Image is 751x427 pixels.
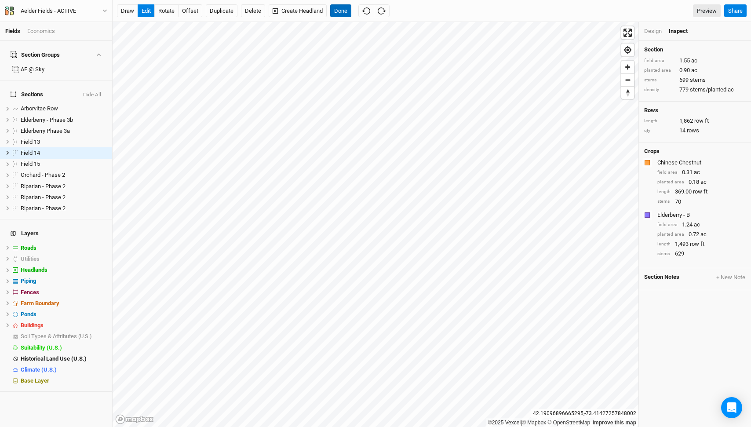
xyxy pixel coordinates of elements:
[21,322,107,329] div: Buildings
[693,188,707,196] span: row ft
[621,26,634,39] button: Enter fullscreen
[657,159,744,167] div: Chinese Chestnut
[241,4,265,18] button: Delete
[488,418,636,427] div: |
[690,86,734,94] span: stems/planted ac
[690,240,704,248] span: row ft
[593,420,636,426] a: Improve this map
[657,241,671,248] div: length
[721,397,742,418] div: Open Intercom Messenger
[669,27,700,35] div: Inspect
[644,77,675,84] div: stems
[21,139,107,146] div: Field 13
[21,289,39,296] span: Fences
[21,344,62,351] span: Suitability (U.S.)
[113,22,638,427] canvas: Map
[154,4,179,18] button: rotate
[700,230,707,238] span: ac
[21,194,66,201] span: Riparian - Phase 2
[621,61,634,73] button: Zoom in
[4,6,108,16] button: Aelder Fields - ACTIVE
[644,46,746,53] h4: Section
[657,198,671,205] div: stems
[115,414,154,424] a: Mapbox logo
[21,205,66,212] span: Riparian - Phase 2
[21,105,107,112] div: Arborvitae Row
[21,128,107,135] div: Elderberry Phase 3a
[690,76,706,84] span: stems
[716,274,746,281] button: + New Note
[657,211,744,219] div: Elderberry - B
[21,105,58,112] span: Arborvitae Row
[21,128,70,134] span: Elderberry Phase 3a
[21,366,107,373] div: Climate (U.S.)
[21,194,107,201] div: Riparian - Phase 2
[621,44,634,56] button: Find my location
[21,172,107,179] div: Orchard - Phase 2
[21,117,107,124] div: Elderberry - Phase 3b
[547,420,590,426] a: OpenStreetMap
[5,28,20,34] a: Fields
[687,127,699,135] span: rows
[21,355,107,362] div: Historical Land Use (U.S.)
[644,67,675,74] div: planted area
[83,92,102,98] button: Hide All
[21,377,49,384] span: Base Layer
[95,52,102,58] button: Show section groups
[657,189,671,195] div: length
[21,161,40,167] span: Field 15
[621,87,634,99] span: Reset bearing to north
[21,255,107,263] div: Utilities
[21,150,40,156] span: Field 14
[21,300,107,307] div: Farm Boundary
[724,4,747,18] button: Share
[657,178,746,186] div: 0.18
[531,409,638,418] div: 42.19096896665295 , -73.41427257848002
[657,240,746,248] div: 1,493
[644,58,675,64] div: field area
[694,168,700,176] span: ac
[644,87,675,93] div: density
[21,172,65,178] span: Orchard - Phase 2
[21,355,87,362] span: Historical Land Use (U.S.)
[21,333,92,339] span: Soil Types & Attributes (U.S.)
[21,266,47,273] span: Headlands
[5,225,107,242] h4: Layers
[693,4,721,18] a: Preview
[644,148,660,155] h4: Crops
[21,377,107,384] div: Base Layer
[374,4,390,18] button: Redo (^Z)
[644,107,746,114] h4: Rows
[330,4,351,18] button: Done
[206,4,237,18] button: Duplicate
[358,4,374,18] button: Undo (^z)
[21,266,107,274] div: Headlands
[694,117,709,125] span: row ft
[21,300,59,307] span: Farm Boundary
[657,231,684,238] div: planted area
[21,183,107,190] div: Riparian - Phase 2
[657,179,684,186] div: planted area
[21,311,107,318] div: Ponds
[644,27,662,35] div: Design
[644,57,746,65] div: 1.55
[21,7,76,15] div: Aelder Fields - ACTIVE
[117,4,138,18] button: draw
[644,76,746,84] div: 699
[644,117,746,125] div: 1,862
[621,86,634,99] button: Reset bearing to north
[657,250,746,258] div: 629
[178,4,202,18] button: offset
[11,91,43,98] span: Sections
[21,322,44,328] span: Buildings
[21,311,36,318] span: Ponds
[21,117,73,123] span: Elderberry - Phase 3b
[644,86,746,94] div: 779
[21,277,107,285] div: Piping
[522,420,546,426] a: Mapbox
[644,118,675,124] div: length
